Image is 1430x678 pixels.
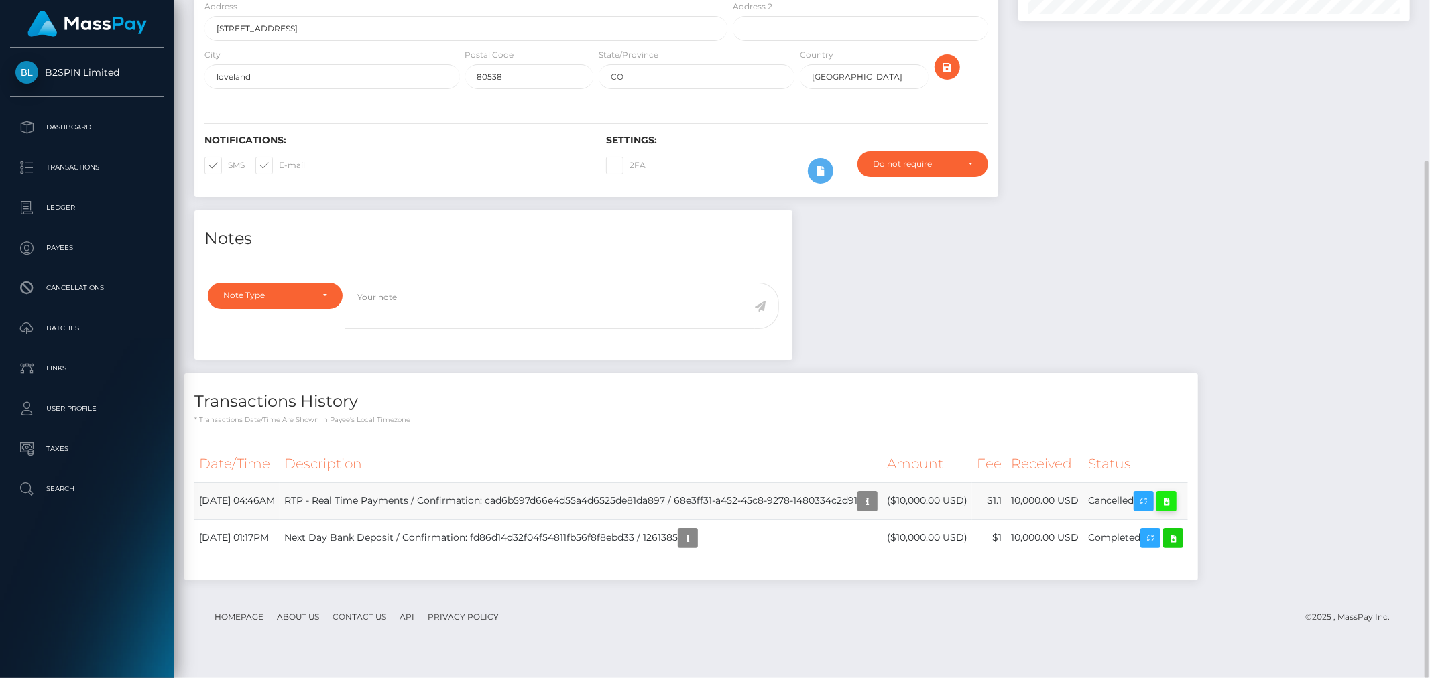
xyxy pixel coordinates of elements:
[10,111,164,144] a: Dashboard
[882,482,972,519] td: ($10,000.00 USD)
[15,399,159,419] p: User Profile
[599,49,658,61] label: State/Province
[1083,482,1188,519] td: Cancelled
[10,472,164,506] a: Search
[15,318,159,338] p: Batches
[280,482,882,519] td: RTP - Real Time Payments / Confirmation: cad6b597d66e4d55a4d6525de81da897 / 68e3ff31-a452-45c8-92...
[327,606,392,627] a: Contact Us
[15,198,159,218] p: Ledger
[208,283,343,308] button: Note Type
[209,606,269,627] a: Homepage
[873,159,957,169] div: Do not require
[194,482,280,519] td: [DATE] 04:46AM
[10,191,164,224] a: Ledger
[194,415,1188,425] p: * Transactions date/time are shown in payee's local timezone
[15,439,159,459] p: Taxes
[394,606,420,627] a: API
[1305,610,1400,624] div: © 2025 , MassPay Inc.
[15,61,38,84] img: B2SPIN Limited
[10,66,164,78] span: B2SPIN Limited
[255,157,305,174] label: E-mail
[733,1,772,13] label: Address 2
[194,390,1188,413] h4: Transactions History
[10,271,164,305] a: Cancellations
[204,49,221,61] label: City
[1083,519,1188,556] td: Completed
[972,446,1006,482] th: Fee
[204,1,237,13] label: Address
[223,290,312,301] div: Note Type
[606,135,988,146] h6: Settings:
[422,606,504,627] a: Privacy Policy
[1006,482,1083,519] td: 10,000.00 USD
[194,519,280,556] td: [DATE] 01:17PM
[15,358,159,379] p: Links
[10,352,164,385] a: Links
[280,519,882,556] td: Next Day Bank Deposit / Confirmation: fd86d14d32f04f54811fb56f8f8ebd33 / 1261385
[194,446,280,482] th: Date/Time
[972,519,1006,556] td: $1
[972,482,1006,519] td: $1.1
[15,278,159,298] p: Cancellations
[15,117,159,137] p: Dashboard
[10,432,164,466] a: Taxes
[1083,446,1188,482] th: Status
[10,151,164,184] a: Transactions
[10,231,164,265] a: Payees
[882,519,972,556] td: ($10,000.00 USD)
[465,49,514,61] label: Postal Code
[1006,446,1083,482] th: Received
[204,227,782,251] h4: Notes
[272,606,324,627] a: About Us
[27,11,147,37] img: MassPay Logo
[15,157,159,178] p: Transactions
[857,151,988,177] button: Do not require
[204,135,586,146] h6: Notifications:
[10,312,164,345] a: Batches
[15,238,159,258] p: Payees
[15,479,159,499] p: Search
[10,392,164,425] a: User Profile
[280,446,882,482] th: Description
[606,157,646,174] label: 2FA
[1006,519,1083,556] td: 10,000.00 USD
[882,446,972,482] th: Amount
[204,157,245,174] label: SMS
[800,49,833,61] label: Country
